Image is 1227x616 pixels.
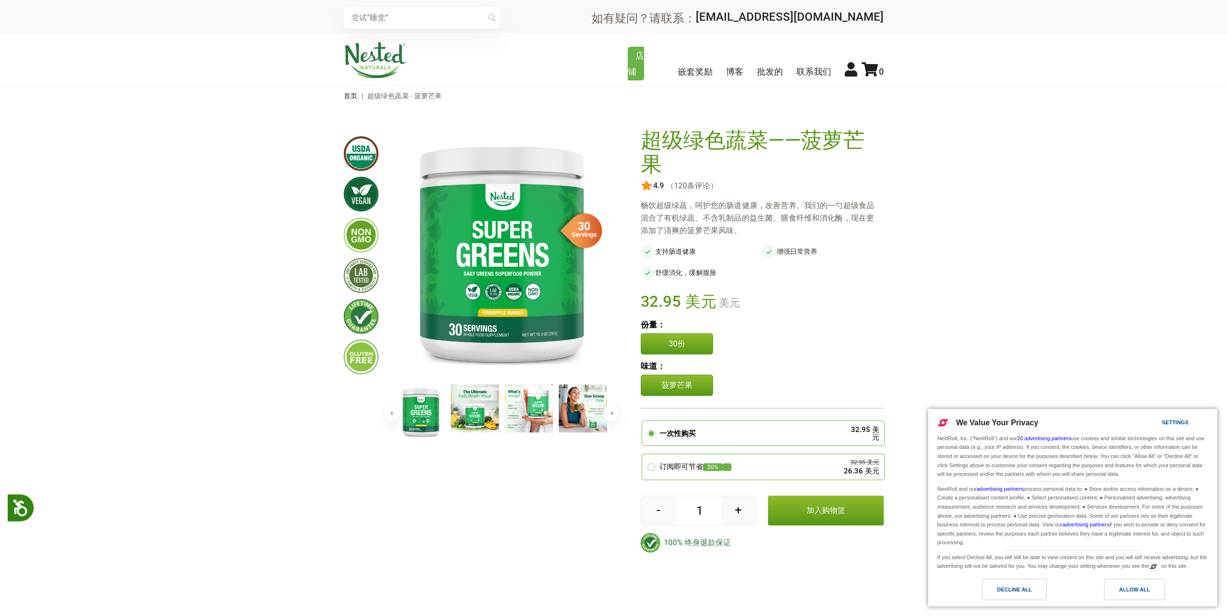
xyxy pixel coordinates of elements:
button: 30份 [641,333,713,354]
button: - [641,496,675,525]
a: Decline All [934,579,1073,605]
font: 30份 [669,339,685,348]
font: 畅饮超级绿蔬，呵护您的肠道健康，改善营养。我们的一勺超级食品混合了有机绿蔬、不含乳制品的益生菌、膳食纤维和消化酶，现在更添加了清爽的菠萝芒果风味。 [641,201,875,235]
font: 份量： [641,320,665,329]
img: badge-lifetimeguarantee-color.svg [641,533,660,552]
font: 味道： [641,361,665,371]
nav: 面包屑 [344,86,884,105]
a: Allow All [1073,579,1212,605]
font: （120条评论） [666,181,718,190]
img: 第三方测试 [344,258,378,293]
button: 以前的 [383,405,401,422]
font: 舒缓消化，缓解腹胀 [655,269,717,276]
font: 超级绿色蔬菜 - 菠萝芒果 [367,92,442,100]
img: 超级绿色蔬菜——菠萝芒果 [559,384,607,433]
a: 嵌套奖励 [678,66,713,77]
img: 嵌套自然数 [344,42,406,79]
font: 4.9 [653,181,664,190]
a: 0 [862,66,884,77]
img: 不含麸质 [344,340,378,374]
a: [EMAIL_ADDRESS][DOMAIN_NAME] [696,10,884,24]
button: 加入购物篮 [768,496,884,525]
font: 增强日常营养 [777,248,818,255]
a: 博客 [726,66,743,77]
button: + [721,496,755,525]
img: 美国农业部有机产品 [344,136,378,171]
span: We Value Your Privacy [956,419,1038,427]
font: 32.95 美元 [641,292,717,311]
font: + [735,503,742,517]
a: advertising partners [1063,522,1109,527]
img: 超级绿色蔬菜——菠萝芒果 [505,384,553,433]
a: advertising partners [977,486,1024,492]
a: 店铺 [628,47,644,80]
font: 支持肠道健康 [655,248,696,255]
input: 尝试“睡觉” [344,7,500,28]
img: 超级绿色蔬菜——菠萝芒果 [451,384,499,433]
font: 0 [879,66,884,77]
font: - [657,503,660,517]
img: 超级绿色蔬菜——菠萝芒果 [394,129,610,377]
img: 无转基因 [344,218,378,252]
font: 菠萝芒果 [661,380,692,390]
img: 终身保修 [344,299,378,334]
div: NextRoll and our process personal data to: ● Store and/or access information on a device; ● Creat... [935,482,1210,548]
a: 20 advertising partners [1017,435,1071,441]
a: Settings [1145,415,1168,433]
font: 如有疑问？请联系： [592,11,696,25]
font: 店铺 [628,51,644,77]
font: 100% 终身退款保证 [664,538,731,547]
font: 超级绿色蔬菜——菠萝芒果 [641,128,864,177]
font: 美元 [719,297,740,309]
img: star.svg [641,180,652,192]
a: 首页 [344,92,358,100]
div: Decline All [997,584,1032,595]
img: 超级绿色蔬菜——菠萝芒果 [397,384,445,440]
div: Settings [1162,417,1188,428]
img: sg-servings-30.png [554,210,602,251]
div: NextRoll, Inc. ("NextRoll") and our use cookies and similar technologies on this site and use per... [935,433,1210,480]
div: If you select Decline All, you will still be able to view content on this site and you will still... [935,550,1210,572]
button: 下一个 [603,405,620,422]
font: | [362,92,363,100]
font: 加入购物篮 [807,506,845,515]
div: Allow All [1119,584,1150,595]
a: 批发的 [757,66,783,77]
a: 联系我们 [796,66,831,77]
img: 素食主义者 [344,177,378,211]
